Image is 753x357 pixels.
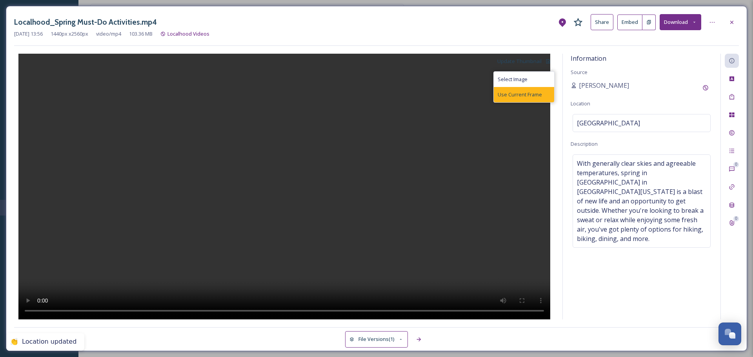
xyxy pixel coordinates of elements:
span: 1440 px x 2560 px [51,30,88,38]
span: video/mp4 [96,30,121,38]
div: 👏 [10,338,18,346]
button: Open Chat [718,323,741,345]
span: [DATE] 13:56 [14,30,43,38]
span: Update Thumbnail [497,58,542,65]
span: Information [571,54,606,63]
span: Description [571,140,598,147]
h3: Localhood_Spring Must-Do Activities.mp4 [14,16,157,28]
span: Location [571,100,590,107]
div: 0 [733,162,739,167]
span: Source [571,69,587,76]
span: 103.36 MB [129,30,153,38]
div: Location updated [22,338,76,346]
span: Select Image [498,76,527,83]
span: With generally clear skies and agreeable temperatures, spring in [GEOGRAPHIC_DATA] in [GEOGRAPHIC... [577,159,706,243]
span: [PERSON_NAME] [579,81,629,90]
span: Use Current Frame [498,91,542,98]
button: Download [660,14,701,30]
span: [GEOGRAPHIC_DATA] [577,118,640,128]
button: Embed [617,14,642,30]
button: Share [591,14,613,30]
div: 0 [733,216,739,221]
button: File Versions(1) [345,331,408,347]
span: Localhood Videos [167,30,209,37]
button: Update Thumbnail [493,54,555,69]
